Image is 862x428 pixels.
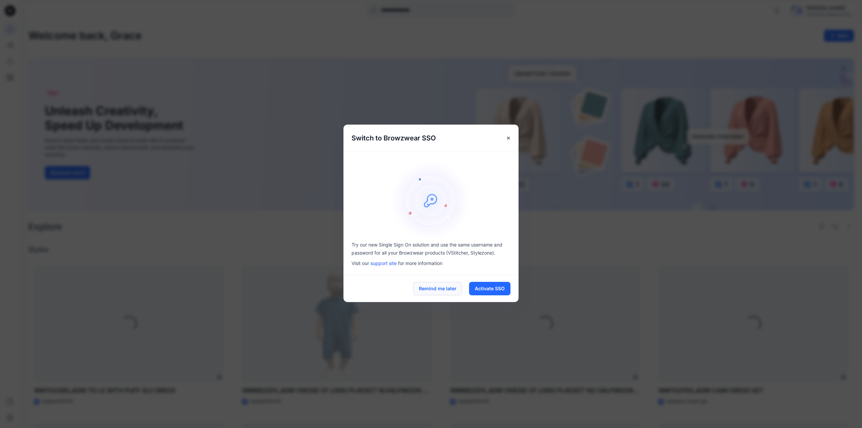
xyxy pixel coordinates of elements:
[352,241,510,257] p: Try our new Single Sign On solution and use the same username and password for all your Browzwear...
[343,125,444,152] h5: Switch to Browzwear SSO
[352,260,510,267] p: Visit our for more information
[370,260,397,266] a: support site
[469,282,510,295] button: Activate SSO
[413,282,462,295] button: Remind me later
[502,132,515,144] button: Close
[391,160,471,241] img: onboarding-sz2.46497b1a466840e1406823e529e1e164.svg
